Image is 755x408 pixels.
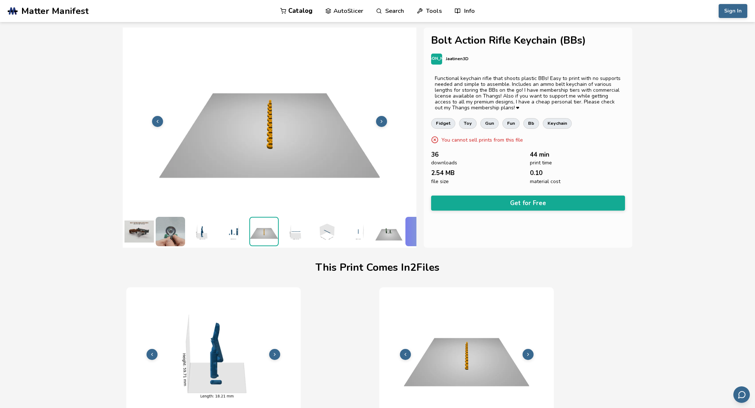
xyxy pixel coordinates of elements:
img: 1_Print_Preview [374,217,404,246]
span: 2.54 MB [431,170,455,176]
span: file size [431,179,449,185]
span: 44 min [530,151,549,158]
div: Functional keychain rifle that shoots plastic BBs! Easy to print with no supports needed and simp... [435,76,622,111]
img: 1_3D_Dimensions [187,217,216,246]
span: 36 [431,151,438,158]
a: fun [502,118,520,128]
img: 2_3D_Dimensions [343,217,372,246]
span: [PERSON_NAME] [419,57,454,61]
img: 2_3D_Dimensions [312,217,341,246]
a: toy [459,118,477,128]
p: You cannot sell prints from this file [441,136,523,144]
h1: This Print Comes In 2 File s [315,262,440,273]
a: keychain [543,118,572,128]
span: downloads [431,160,457,166]
a: gun [480,118,499,128]
img: 2_Print_Preview [250,218,278,245]
h1: Bolt Action Rifle Keychain (BBs) [431,35,625,46]
span: material cost [530,179,560,185]
a: bb [523,118,539,128]
img: 2_3D_Dimensions [281,217,310,246]
button: Get for Free [431,196,625,211]
button: Sign In [719,4,747,18]
img: 1_3D_Dimensions [218,217,248,246]
button: Send feedback via email [733,386,750,403]
span: print time [530,160,552,166]
a: fidget [431,118,455,128]
span: Matter Manifest [21,6,88,16]
p: Jaatinen3D [446,55,469,63]
span: 0.10 [530,170,542,176]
